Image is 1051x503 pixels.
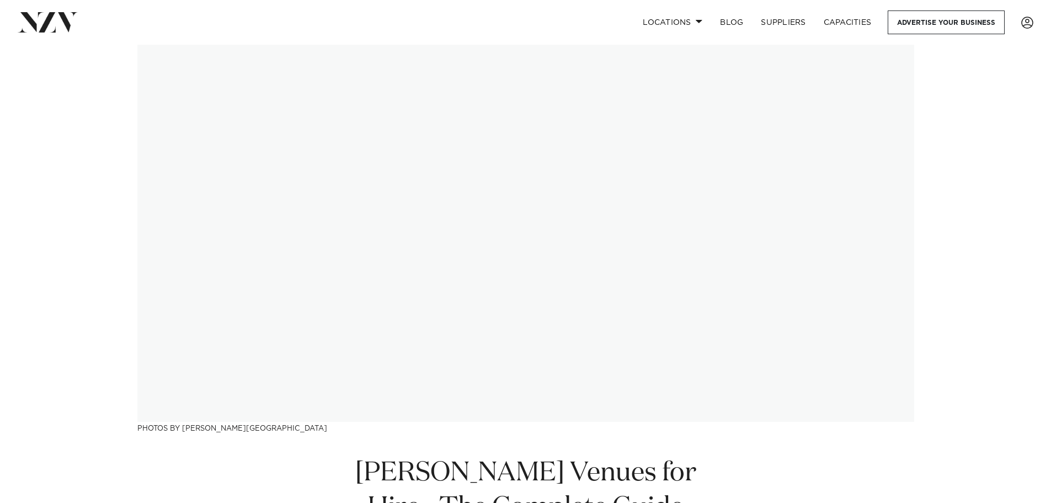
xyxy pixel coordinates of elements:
[815,10,881,34] a: Capacities
[888,10,1005,34] a: Advertise your business
[711,10,752,34] a: BLOG
[752,10,814,34] a: SUPPLIERS
[18,12,78,32] img: nzv-logo.png
[634,10,711,34] a: Locations
[137,422,914,433] h3: Photos by [PERSON_NAME][GEOGRAPHIC_DATA]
